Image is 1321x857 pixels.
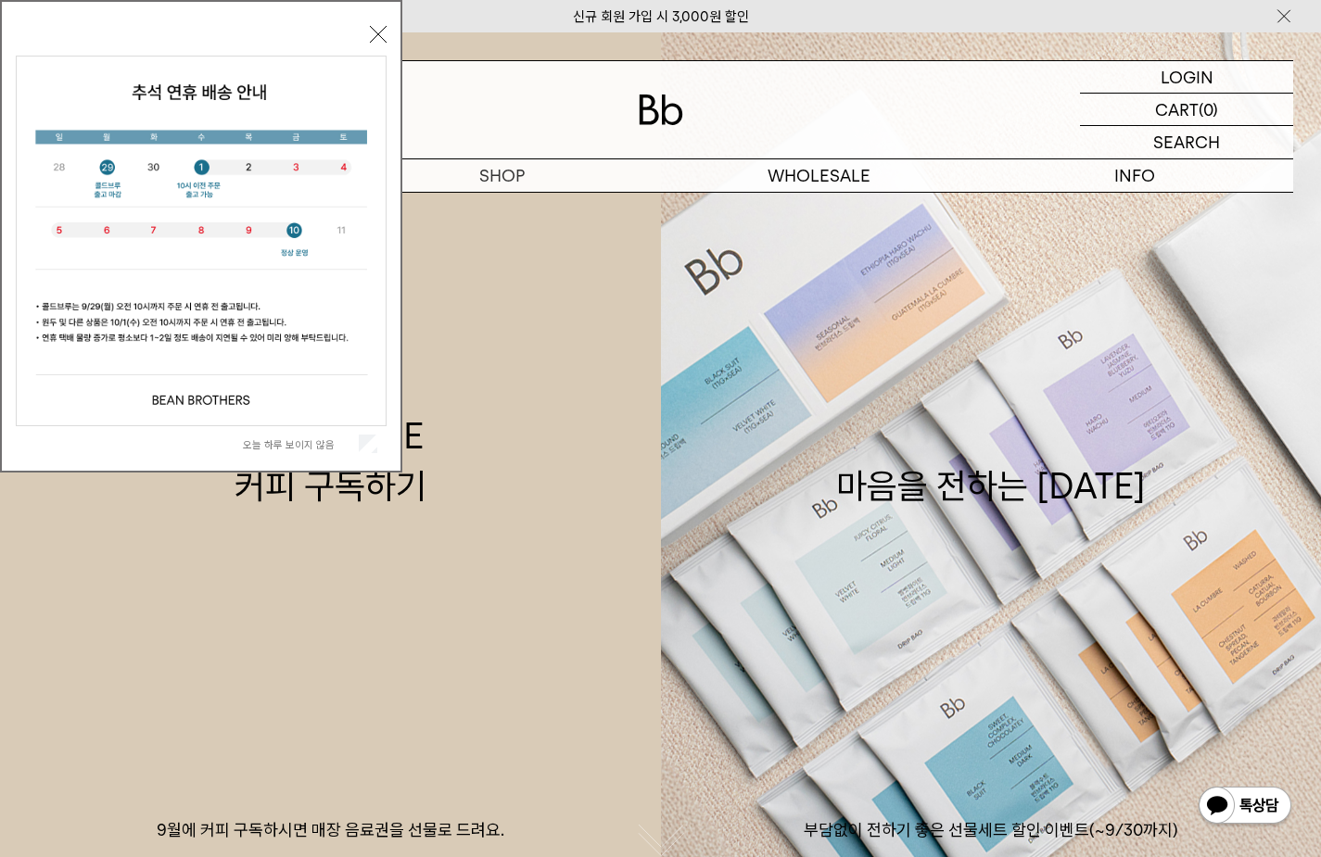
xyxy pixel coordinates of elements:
[344,159,660,192] a: SHOP
[1197,785,1293,829] img: 카카오톡 채널 1:1 채팅 버튼
[1161,61,1213,93] p: LOGIN
[573,8,749,25] a: 신규 회원 가입 시 3,000원 할인
[977,159,1293,192] p: INFO
[661,159,977,192] p: WHOLESALE
[1153,126,1220,158] p: SEARCH
[1155,94,1199,125] p: CART
[1080,61,1293,94] a: LOGIN
[370,26,387,43] button: 닫기
[836,411,1146,510] div: 마음을 전하는 [DATE]
[17,57,386,425] img: 5e4d662c6b1424087153c0055ceb1a13_140731.jpg
[243,438,355,451] label: 오늘 하루 보이지 않음
[1080,94,1293,126] a: CART (0)
[1199,94,1218,125] p: (0)
[639,95,683,125] img: 로고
